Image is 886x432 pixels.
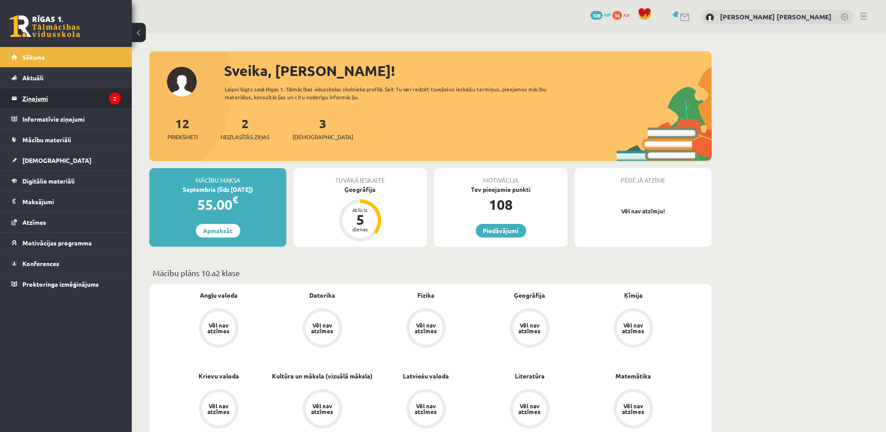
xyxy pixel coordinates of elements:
[434,185,568,194] div: Tev pieejamie punkti
[22,53,45,61] span: Sākums
[22,218,46,226] span: Atzīmes
[720,12,832,21] a: [PERSON_NAME] [PERSON_NAME]
[271,389,374,430] a: Vēl nav atzīmes
[196,224,240,238] a: Apmaksāt
[11,130,121,150] a: Mācību materiāli
[616,371,651,381] a: Matemātika
[293,185,427,194] div: Ģeogrāfija
[347,227,373,232] div: dienas
[310,403,335,414] div: Vēl nav atzīmes
[199,371,239,381] a: Krievu valoda
[221,133,270,141] span: Neizlasītās ziņas
[22,109,121,129] legend: Informatīvie ziņojumi
[22,191,121,212] legend: Maksājumi
[434,194,568,215] div: 108
[623,11,629,18] span: xp
[478,389,582,430] a: Vēl nav atzīmes
[224,60,712,81] div: Sveika, [PERSON_NAME]!
[22,156,91,164] span: [DEMOGRAPHIC_DATA]
[310,322,335,334] div: Vēl nav atzīmes
[22,177,75,185] span: Digitālie materiāli
[11,68,121,88] a: Aktuāli
[11,274,121,294] a: Proktoringa izmēģinājums
[22,239,92,247] span: Motivācijas programma
[293,168,427,185] div: Tuvākā ieskaite
[590,11,603,20] span: 108
[624,291,643,300] a: Ķīmija
[149,185,286,194] div: Septembris (līdz [DATE])
[167,389,271,430] a: Vēl nav atzīmes
[11,150,121,170] a: [DEMOGRAPHIC_DATA]
[22,88,121,108] legend: Ziņojumi
[272,371,373,381] a: Kultūra un māksla (vizuālā māksla)
[293,133,353,141] span: [DEMOGRAPHIC_DATA]
[167,115,198,141] a: 12Priekšmeti
[476,224,526,238] a: Piedāvājumi
[575,168,712,185] div: Pēdējā atzīme
[153,267,708,279] p: Mācību plāns 10.a2 klase
[604,11,611,18] span: mP
[200,291,238,300] a: Angļu valoda
[517,322,542,334] div: Vēl nav atzīmes
[11,212,121,232] a: Atzīmes
[705,13,714,22] img: Endija Elizabete Zēvalde
[149,168,286,185] div: Mācību maksa
[11,47,121,67] a: Sākums
[514,291,546,300] a: Ģeogrāfija
[11,253,121,274] a: Konferences
[271,308,374,349] a: Vēl nav atzīmes
[233,193,239,206] span: €
[612,11,633,18] a: 36 xp
[11,109,121,129] a: Informatīvie ziņojumi
[11,88,121,108] a: Ziņojumi2
[22,74,43,82] span: Aktuāli
[167,308,271,349] a: Vēl nav atzīmes
[109,93,121,104] i: 2
[403,371,449,381] a: Latviešu valoda
[418,291,435,300] a: Fizika
[225,85,562,101] div: Laipni lūgts savā Rīgas 1. Tālmācības vidusskolas skolnieka profilā. Šeit Tu vari redzēt tuvojošo...
[10,15,80,37] a: Rīgas 1. Tālmācības vidusskola
[167,133,198,141] span: Priekšmeti
[434,168,568,185] div: Motivācija
[374,389,478,430] a: Vēl nav atzīmes
[414,322,438,334] div: Vēl nav atzīmes
[293,115,353,141] a: 3[DEMOGRAPHIC_DATA]
[149,194,286,215] div: 55.00
[414,403,438,414] div: Vēl nav atzīmes
[11,191,121,212] a: Maksājumi
[579,207,707,216] p: Vēl nav atzīmju!
[478,308,582,349] a: Vēl nav atzīmes
[11,233,121,253] a: Motivācijas programma
[22,136,71,144] span: Mācību materiāli
[374,308,478,349] a: Vēl nav atzīmes
[11,171,121,191] a: Digitālie materiāli
[347,212,373,227] div: 5
[22,280,99,288] span: Proktoringa izmēģinājums
[612,11,622,20] span: 36
[310,291,336,300] a: Datorika
[517,403,542,414] div: Vēl nav atzīmes
[206,322,231,334] div: Vēl nav atzīmes
[582,389,685,430] a: Vēl nav atzīmes
[590,11,611,18] a: 108 mP
[221,115,270,141] a: 2Neizlasītās ziņas
[621,403,646,414] div: Vēl nav atzīmes
[515,371,545,381] a: Literatūra
[293,185,427,243] a: Ģeogrāfija Atlicis 5 dienas
[582,308,685,349] a: Vēl nav atzīmes
[206,403,231,414] div: Vēl nav atzīmes
[621,322,646,334] div: Vēl nav atzīmes
[22,259,59,267] span: Konferences
[347,207,373,212] div: Atlicis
